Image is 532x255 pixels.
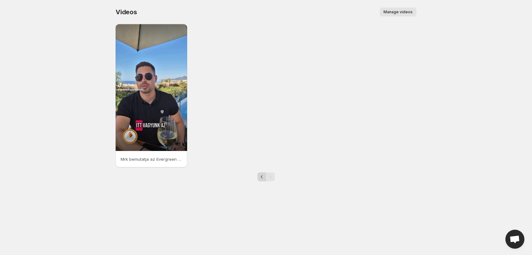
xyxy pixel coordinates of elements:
[380,8,416,16] button: Manage videos
[505,230,524,249] div: Open chat
[383,9,413,15] span: Manage videos
[257,172,275,181] nav: Pagination
[257,172,266,181] button: Previous
[121,156,182,162] p: Mrk bemutatja az Evergreen kivitelezt s a csods Deja Blue projektet
[116,8,137,16] span: Videos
